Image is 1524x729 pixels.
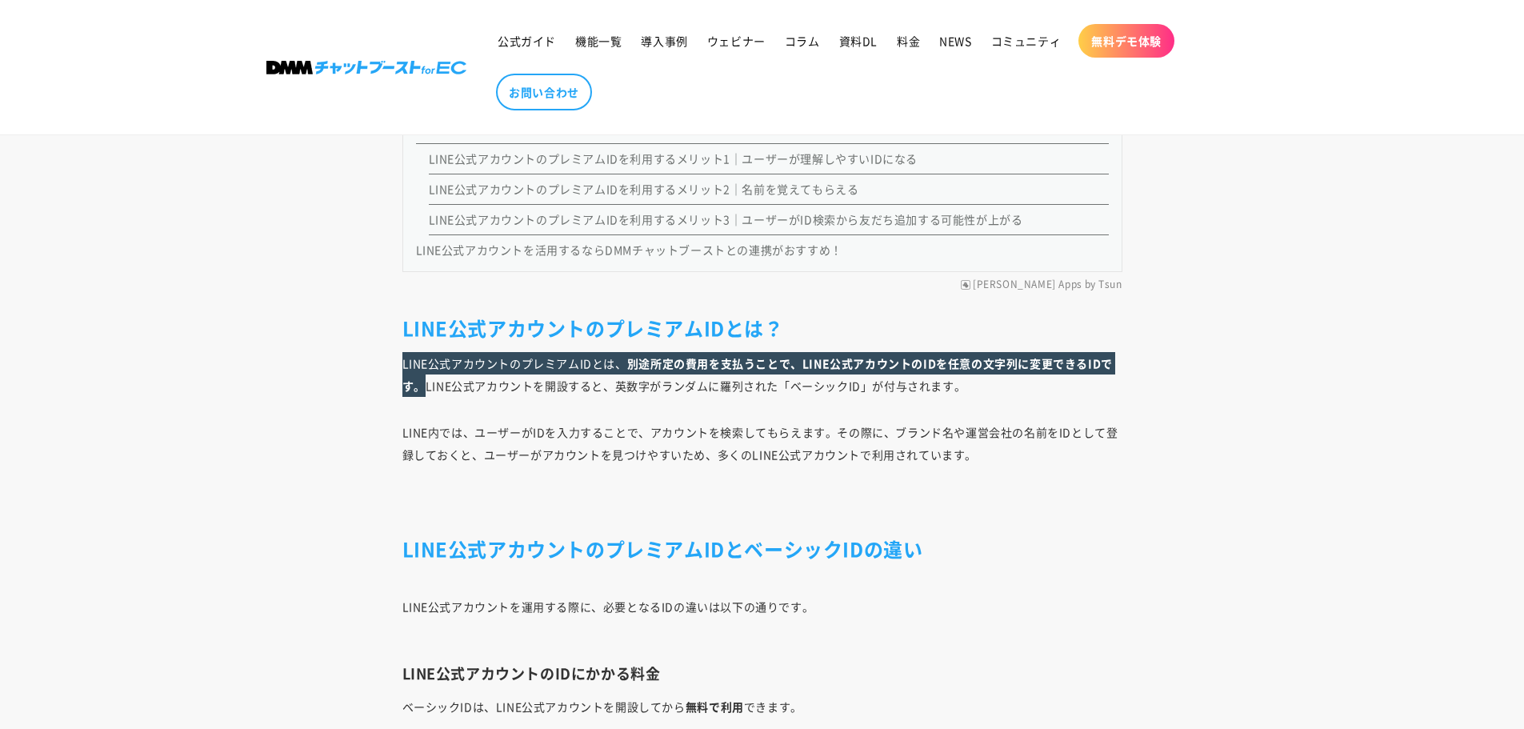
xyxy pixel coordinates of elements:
[1085,278,1096,291] span: by
[416,242,842,258] a: LINE公式アカウントを活用するならDMMチャットブーストとの連携がおすすめ！
[887,24,930,58] a: 料金
[1078,24,1174,58] a: 無料デモ体験
[509,85,579,99] span: お問い合わせ
[686,699,744,715] strong: 無料で利用
[961,280,970,290] img: RuffRuff Apps
[839,34,878,48] span: 資料DL
[641,34,687,48] span: 導入事例
[498,34,556,48] span: 公式ガイド
[429,211,1023,227] a: LINE公式アカウントのプレミアムIDを利用するメリット3｜ユーザーがID検索から友だち追加する可能性が上がる
[402,536,1122,561] h2: LINE公式アカウントのプレミアムIDとベーシックIDの違い
[402,573,1122,640] p: LINE公式アカウントを運用する際に、必要となるIDの違いは以下の通りです。
[266,61,466,74] img: 株式会社DMM Boost
[785,34,820,48] span: コラム
[402,355,1113,394] strong: 別途所定の費用を支払うことで、LINE公式アカウントのIDを任意の文字列に変更できるIDです。
[402,695,1122,718] p: ベーシックIDは、LINE公式アカウントを開設してから できます。
[707,34,766,48] span: ウェビナー
[973,278,1082,291] a: [PERSON_NAME] Apps
[830,24,887,58] a: 資料DL
[897,34,920,48] span: 料金
[982,24,1071,58] a: コミュニティ
[1098,278,1122,291] a: Tsun
[402,352,1122,397] p: LINE公式アカウントのプレミアムIDとは、 LINE公式アカウントを開設すると、英数字がランダムに羅列された「ベーシックID」が付与されます。
[496,74,592,110] a: お問い合わせ
[991,34,1062,48] span: コミュニティ
[429,181,859,197] a: LINE公式アカウントのプレミアムIDを利用するメリット2｜名前を覚えてもらえる
[402,664,1122,683] h3: LINE公式アカウントのIDにかかる料金
[939,34,971,48] span: NEWS
[631,24,697,58] a: 導入事例
[930,24,981,58] a: NEWS
[575,34,622,48] span: 機能一覧
[566,24,631,58] a: 機能一覧
[775,24,830,58] a: コラム
[698,24,775,58] a: ウェビナー
[416,120,711,136] a: LINE公式アカウントのプレミアムIDを利用するメリット
[488,24,566,58] a: 公式ガイド
[402,421,1122,466] p: LINE内では、ユーザーがIDを入力することで、アカウントを検索してもらえます。その際に、ブランド名や運営会社の名前をIDとして登録しておくと、ユーザーがアカウントを見つけやすいため、多くのLI...
[1091,34,1162,48] span: 無料デモ体験
[402,315,1122,340] h2: LINE公式アカウントのプレミアムIDとは？
[429,150,918,166] a: LINE公式アカウントのプレミアムIDを利用するメリット1｜ユーザーが理解しやすいIDになる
